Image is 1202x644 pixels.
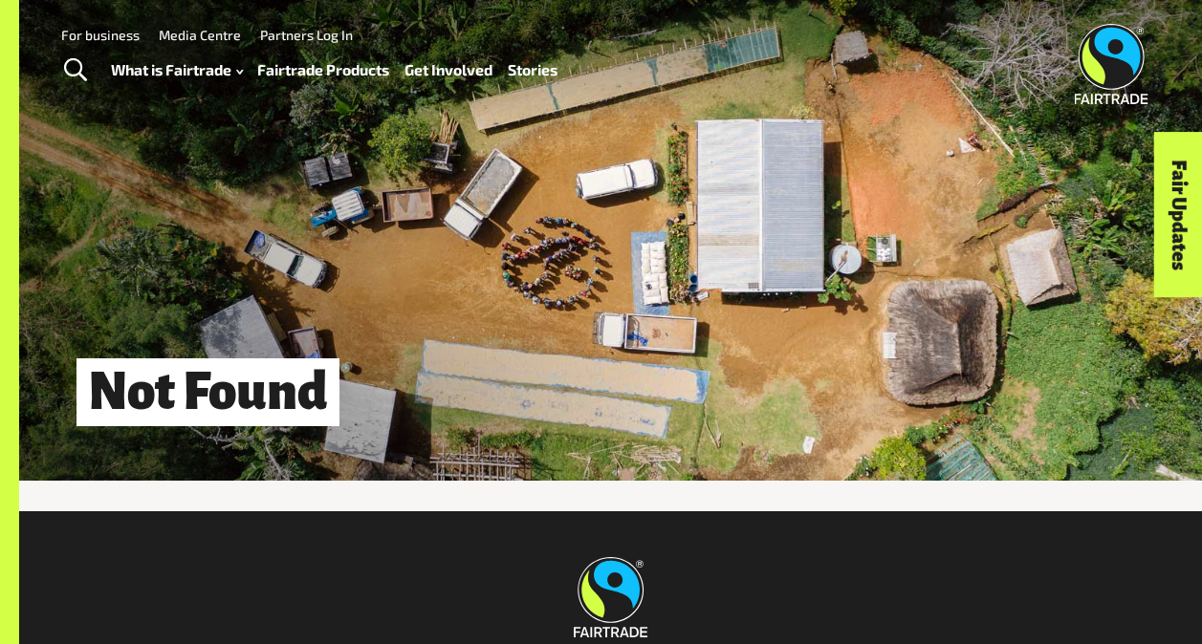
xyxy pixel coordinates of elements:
a: Toggle Search [52,47,98,95]
a: Partners Log In [260,27,353,43]
a: Media Centre [159,27,241,43]
img: Fairtrade Australia New Zealand logo [1075,24,1148,104]
a: Stories [508,56,557,83]
a: What is Fairtrade [111,56,243,83]
a: Get Involved [404,56,492,83]
img: Fairtrade Australia New Zealand logo [574,557,647,637]
h1: Not Found [76,358,339,426]
a: Fairtrade Products [257,56,389,83]
a: For business [61,27,140,43]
